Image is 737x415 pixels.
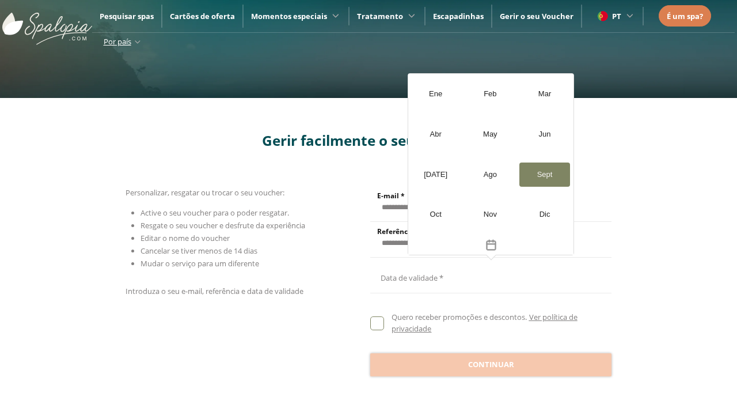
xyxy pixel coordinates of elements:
button: Continuar [370,353,611,376]
div: Dic [519,202,571,227]
a: Escapadinhas [433,11,484,21]
span: Personalizar, resgatar ou trocar o seu voucher: [126,187,284,198]
div: Sept [519,163,571,187]
span: Quero receber promoções e descontos. [392,312,527,322]
span: Introduza o seu e-mail, referência e data de validade [126,286,303,296]
img: ImgLogoSpalopia.BvClDcEz.svg [2,1,92,45]
span: Editar o nome do voucher [140,233,230,243]
a: Pesquisar spas [100,11,154,21]
div: Ene [410,82,461,106]
div: May [465,122,516,146]
span: Gerir facilmente o seu voucher [262,131,476,150]
a: Cartões de oferta [170,11,235,21]
a: Ver política de privacidade [392,312,577,334]
a: É um spa? [667,10,703,22]
span: Por país [104,36,131,47]
a: Gerir o seu Voucher [500,11,573,21]
div: [DATE] [410,163,461,187]
div: Jun [519,122,571,146]
div: Mar [519,82,571,106]
span: Resgate o seu voucher e desfrute da experiência [140,220,305,231]
span: Continuar [468,359,514,371]
span: Active o seu voucher para o poder resgatar. [140,207,289,218]
div: Oct [410,202,461,227]
button: Toggle overlay [408,235,573,255]
span: Mudar o serviço para um diferente [140,258,259,269]
div: Ago [465,163,516,187]
div: Nov [465,202,516,227]
span: Cancelar se tiver menos de 14 dias [140,246,257,256]
div: Feb [465,82,516,106]
span: É um spa? [667,11,703,21]
div: Abr [410,122,461,146]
